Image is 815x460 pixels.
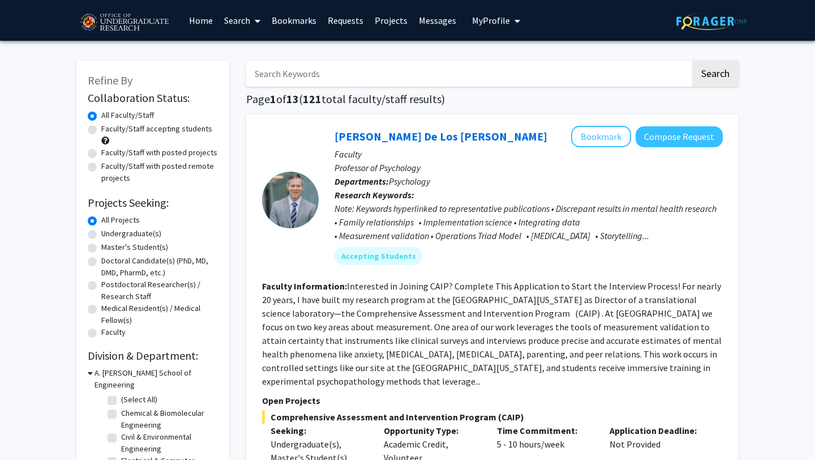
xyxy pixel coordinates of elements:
[218,1,266,40] a: Search
[334,129,547,143] a: [PERSON_NAME] De Los [PERSON_NAME]
[76,8,172,37] img: University of Maryland Logo
[497,424,593,437] p: Time Commitment:
[88,91,218,105] h2: Collaboration Status:
[121,407,215,431] label: Chemical & Biomolecular Engineering
[121,431,215,455] label: Civil & Environmental Engineering
[636,126,723,147] button: Compose Request to Andres De Los Reyes
[246,92,739,106] h1: Page of ( total faculty/staff results)
[692,61,739,87] button: Search
[101,214,140,226] label: All Projects
[610,424,706,437] p: Application Deadline:
[270,92,276,106] span: 1
[88,349,218,363] h2: Division & Department:
[676,12,747,30] img: ForagerOne Logo
[334,176,389,187] b: Departments:
[334,147,723,161] p: Faculty
[303,92,321,106] span: 121
[101,255,218,279] label: Doctoral Candidate(s) (PhD, MD, DMD, PharmD, etc.)
[334,247,423,265] mat-chip: Accepting Students
[121,394,157,406] label: (Select All)
[101,241,168,253] label: Master's Student(s)
[571,126,631,147] button: Add Andres De Los Reyes to Bookmarks
[334,161,723,174] p: Professor of Psychology
[262,280,722,387] fg-read-more: Interested in Joining CAIP? Complete This Application to Start the Interview Process! For nearly ...
[183,1,218,40] a: Home
[384,424,480,437] p: Opportunity Type:
[101,160,218,184] label: Faculty/Staff with posted remote projects
[322,1,369,40] a: Requests
[88,73,132,87] span: Refine By
[286,92,299,106] span: 13
[413,1,462,40] a: Messages
[88,196,218,210] h2: Projects Seeking:
[262,280,347,292] b: Faculty Information:
[101,326,126,338] label: Faculty
[472,15,510,26] span: My Profile
[262,394,723,407] p: Open Projects
[101,279,218,303] label: Postdoctoral Researcher(s) / Research Staff
[8,409,48,452] iframe: Chat
[101,228,161,240] label: Undergraduate(s)
[101,303,218,326] label: Medical Resident(s) / Medical Fellow(s)
[334,189,414,201] b: Research Keywords:
[389,176,430,187] span: Psychology
[262,410,723,424] span: Comprehensive Assessment and Intervention Program (CAIP)
[271,424,367,437] p: Seeking:
[101,147,217,159] label: Faculty/Staff with posted projects
[266,1,322,40] a: Bookmarks
[369,1,413,40] a: Projects
[95,367,218,391] h3: A. [PERSON_NAME] School of Engineering
[334,202,723,242] div: Note: Keywords hyperlinked to representative publications • Discrepant results in mental health r...
[101,109,154,121] label: All Faculty/Staff
[101,123,212,135] label: Faculty/Staff accepting students
[246,61,690,87] input: Search Keywords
